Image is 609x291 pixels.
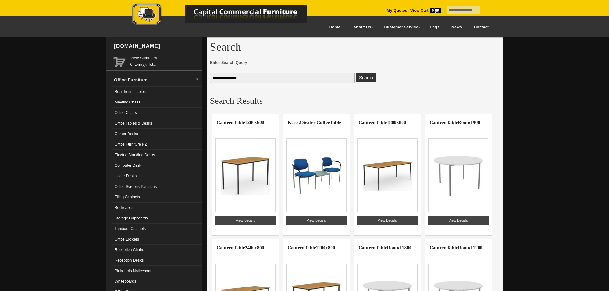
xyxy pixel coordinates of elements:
a: View Details [286,216,347,225]
a: Bookcases [112,203,202,213]
span: 0 [430,8,441,13]
a: Reception Chairs [112,245,202,255]
a: About Us [346,20,377,34]
a: Office Furniture NZ [112,139,202,150]
highlight: Table [447,120,458,125]
highlight: Table [234,120,245,125]
a: Office Tables & Desks [112,118,202,129]
a: View Summary [130,55,199,61]
a: View Details [215,216,276,225]
a: Filing Cabinets [112,192,202,203]
a: CanteenTableRound 900 [430,120,480,125]
highlight: Table [447,245,458,250]
highlight: Table [305,245,316,250]
a: Faqs [424,20,446,34]
a: View Cart0 [409,8,440,13]
a: Contact [468,20,495,34]
a: Electric Standing Desks [112,150,202,160]
a: Office Furnituredropdown [112,73,202,87]
a: Office Chairs [112,108,202,118]
a: CanteenTableRound 1200 [430,245,483,250]
span: Enter Search Query [210,59,500,66]
button: Enter Search Query [356,73,376,82]
a: CanteenTable1200x600 [217,120,264,125]
img: dropdown [195,78,199,81]
a: Office Lockers [112,234,202,245]
a: Reception Desks [112,255,202,266]
highlight: Table [376,245,387,250]
a: Pinboards Noticeboards [112,266,202,276]
a: Corner Desks [112,129,202,139]
a: Tambour Cabinets [112,224,202,234]
input: Enter Search Query [210,73,355,83]
a: CanteenTable1800x800 [359,120,406,125]
highlight: Table [234,245,245,250]
a: Customer Service [377,20,424,34]
strong: View Cart [410,8,441,13]
a: Office Screens Partitions [112,181,202,192]
a: CanteenTableRound 1800 [359,245,412,250]
div: [DOMAIN_NAME] [112,37,202,56]
a: News [445,20,468,34]
a: Meeting Chairs [112,97,202,108]
a: CanteenTable1200x800 [288,245,335,250]
a: Whiteboards [112,276,202,287]
a: View Details [357,216,418,225]
a: View Details [428,216,489,225]
a: Storage Cupboards [112,213,202,224]
a: Kere 2 Seater CoffeeTable [288,120,341,125]
highlight: Table [330,120,341,125]
a: CanteenTable2400x800 [217,245,264,250]
a: Home Desks [112,171,202,181]
h1: Search [210,41,500,53]
h2: Search Results [210,96,500,106]
a: My Quotes [387,8,407,13]
span: 0 item(s), Total: [130,55,199,67]
img: Capital Commercial Furniture Logo [114,3,338,27]
a: Boardroom Tables [112,87,202,97]
a: Capital Commercial Furniture Logo [114,3,338,28]
highlight: Table [376,120,387,125]
a: Computer Desk [112,160,202,171]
